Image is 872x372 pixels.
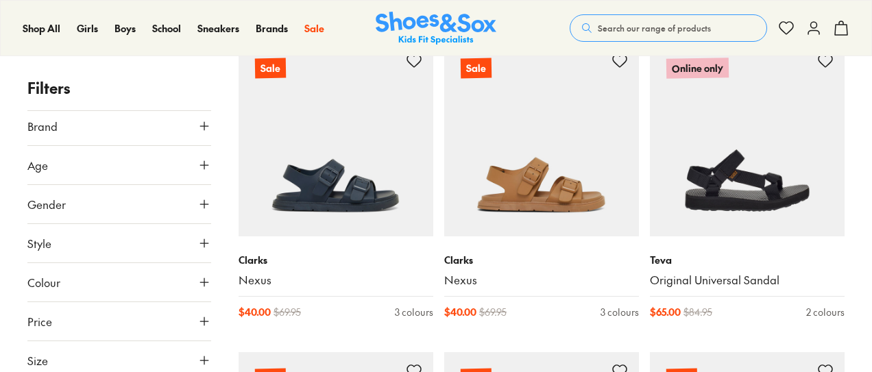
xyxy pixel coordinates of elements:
[27,313,52,330] span: Price
[27,263,211,301] button: Colour
[197,21,239,35] span: Sneakers
[77,21,98,35] span: Girls
[650,253,845,267] p: Teva
[444,42,639,236] a: Sale
[152,21,181,36] a: School
[570,14,767,42] button: Search our range of products
[376,12,496,45] img: SNS_Logo_Responsive.svg
[114,21,136,36] a: Boys
[255,58,286,79] p: Sale
[304,21,324,35] span: Sale
[27,146,211,184] button: Age
[27,302,211,340] button: Price
[666,58,729,79] p: Online only
[27,274,60,290] span: Colour
[27,107,211,145] button: Brand
[239,305,271,319] span: $ 40.00
[239,253,433,267] p: Clarks
[114,21,136,35] span: Boys
[239,273,433,288] a: Nexus
[239,42,433,236] a: Sale
[23,21,60,36] a: Shop All
[197,21,239,36] a: Sneakers
[304,21,324,36] a: Sale
[27,157,48,173] span: Age
[683,305,712,319] span: $ 84.95
[27,352,48,369] span: Size
[806,305,845,319] div: 2 colours
[27,196,66,212] span: Gender
[27,118,58,134] span: Brand
[601,305,639,319] div: 3 colours
[479,305,507,319] span: $ 69.95
[27,235,51,251] span: Style
[650,273,845,288] a: Original Universal Sandal
[27,77,211,99] p: Filters
[256,21,288,36] a: Brands
[376,12,496,45] a: Shoes & Sox
[650,305,681,319] span: $ 65.00
[444,305,476,319] span: $ 40.00
[598,22,711,34] span: Search our range of products
[23,21,60,35] span: Shop All
[444,253,639,267] p: Clarks
[27,224,211,262] button: Style
[461,58,492,79] p: Sale
[395,305,433,319] div: 3 colours
[274,305,301,319] span: $ 69.95
[256,21,288,35] span: Brands
[444,273,639,288] a: Nexus
[650,42,845,236] a: Online only
[27,185,211,223] button: Gender
[152,21,181,35] span: School
[77,21,98,36] a: Girls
